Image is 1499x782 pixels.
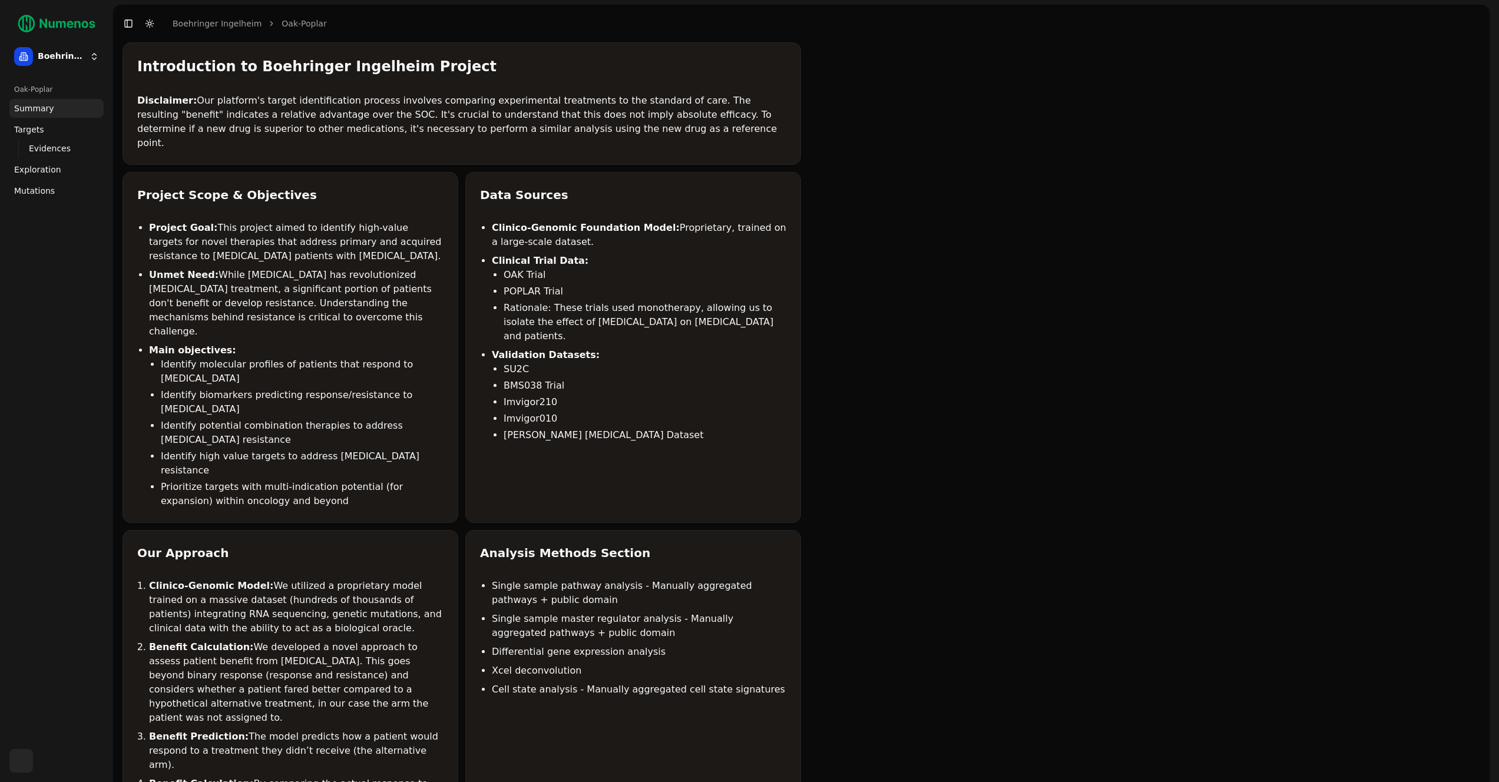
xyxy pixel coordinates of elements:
[14,185,55,197] span: Mutations
[161,449,444,478] li: Identify high value targets to address [MEDICAL_DATA] resistance
[14,164,61,175] span: Exploration
[149,641,253,652] strong: Benefit Calculation:
[9,120,104,139] a: Targets
[504,395,786,409] li: Imvigor210
[149,640,444,725] li: We developed a novel approach to assess patient benefit from [MEDICAL_DATA]. This goes beyond bin...
[149,222,217,233] strong: Project Goal:
[9,9,104,38] img: Numenos
[492,579,786,607] li: Single sample pathway analysis - Manually aggregated pathways + public domain
[161,480,444,508] li: Prioritize targets with multi-indication potential (for expansion) within oncology and beyond
[9,99,104,118] a: Summary
[504,428,786,442] li: [PERSON_NAME] [MEDICAL_DATA] Dataset
[504,412,786,426] li: Imvigor010
[149,580,273,591] strong: Clinico-Genomic Model:
[24,140,90,157] a: Evidences
[137,95,197,106] strong: Disclaimer:
[492,221,786,249] li: Proprietary, trained on a large-scale dataset.
[504,379,786,393] li: BMS038 Trial
[492,664,786,678] li: Xcel deconvolution
[149,221,444,263] li: This project aimed to identify high-value targets for novel therapies that address primary and ac...
[149,268,444,339] li: While [MEDICAL_DATA] has revolutionized [MEDICAL_DATA] treatment, a significant portion of patien...
[149,579,444,635] li: We utilized a proprietary model trained on a massive dataset (hundreds of thousands of patients) ...
[504,301,786,343] li: Rationale: These trials used monotherapy, allowing us to isolate the effect of [MEDICAL_DATA] on ...
[141,15,158,32] button: Toggle Dark Mode
[173,18,327,29] nav: breadcrumb
[492,222,680,233] strong: Clinico-Genomic Foundation Model:
[149,731,249,742] strong: Benefit Prediction:
[480,187,786,203] div: Data Sources
[29,143,71,154] span: Evidences
[282,18,326,29] a: Oak-Poplar
[137,94,786,150] p: Our platform's target identification process involves comparing experimental treatments to the st...
[504,362,786,376] li: SU2C
[173,18,262,29] a: Boehringer Ingelheim
[492,645,786,659] li: Differential gene expression analysis
[504,268,786,282] li: OAK Trial
[137,545,444,561] div: Our Approach
[480,545,786,561] div: Analysis Methods Section
[9,42,104,71] button: Boehringer Ingelheim
[120,15,137,32] button: Toggle Sidebar
[9,160,104,179] a: Exploration
[9,80,104,99] div: Oak-Poplar
[14,102,54,114] span: Summary
[38,51,85,62] span: Boehringer Ingelheim
[504,284,786,299] li: POPLAR Trial
[149,269,219,280] strong: Unmet Need:
[9,181,104,200] a: Mutations
[137,187,444,203] div: Project Scope & Objectives
[137,57,786,76] div: Introduction to Boehringer Ingelheim Project
[492,682,786,697] li: Cell state analysis - Manually aggregated cell state signatures
[492,255,588,266] strong: Clinical Trial Data:
[149,730,444,772] li: The model predicts how a patient would respond to a treatment they didn’t receive (the alternativ...
[492,349,600,360] strong: Validation Datasets:
[492,612,786,640] li: Single sample master regulator analysis - Manually aggregated pathways + public domain
[149,344,236,356] strong: Main objectives:
[14,124,44,135] span: Targets
[161,388,444,416] li: Identify biomarkers predicting response/resistance to [MEDICAL_DATA]
[161,357,444,386] li: Identify molecular profiles of patients that respond to [MEDICAL_DATA]
[161,419,444,447] li: Identify potential combination therapies to address [MEDICAL_DATA] resistance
